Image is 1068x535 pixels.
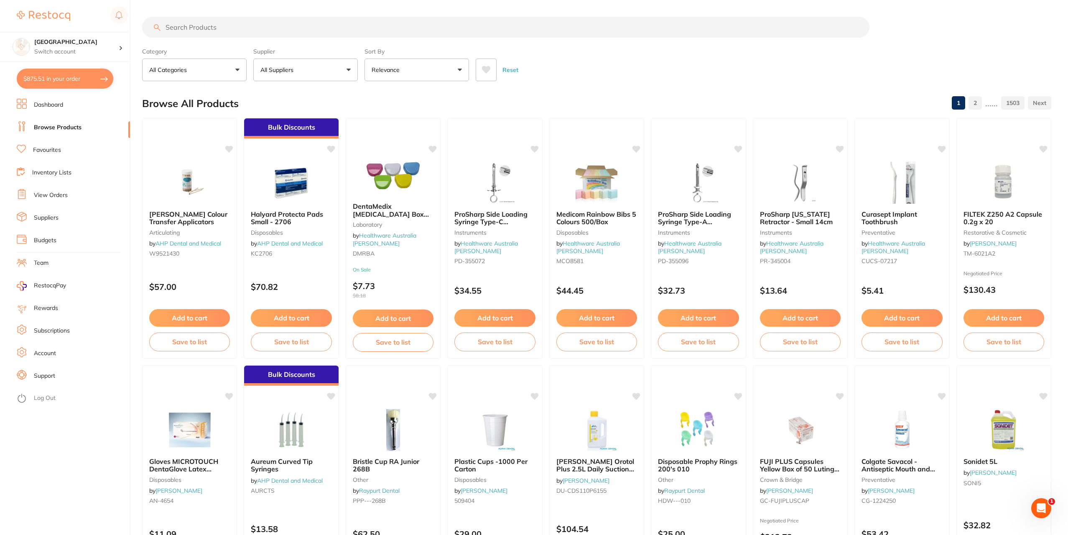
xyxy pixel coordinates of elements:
[760,457,839,481] span: FUJI PLUS Capsules Yellow Box of 50 Luting Cement
[556,257,584,265] span: MCO8581
[149,487,202,494] span: by
[658,457,737,473] span: Disposable Prophy Rings 200's 010
[970,240,1017,247] a: [PERSON_NAME]
[556,458,637,473] b: Durr Orotol Plus 2.5L Daily Suction Cleaning
[353,281,433,299] p: $7.73
[985,98,998,108] p: ......
[353,221,433,228] small: Laboratory
[353,202,429,226] span: DentaMedix [MEDICAL_DATA] Box Assorted - 10/Pack
[976,162,1031,204] img: FILTEK Z250 A2 Capsule 0.2g x 20
[454,457,528,473] span: Plastic Cups -1000 Per Carton
[32,169,71,177] a: Inventory Lists
[34,191,68,200] a: View Orders
[454,286,535,295] p: $34.55
[454,210,535,226] b: ProSharp Side Loading Syringe Type-C Aspirating 2.2ml
[17,281,27,291] img: RestocqPay
[17,6,70,26] a: Restocq Logo
[17,281,66,291] a: RestocqPay
[875,409,929,451] img: Colgate Savacol - Antiseptic Mouth and Throat Rinse - Alcohol Free - 300ml, 6-Pack
[17,392,127,405] button: Log Out
[353,458,433,473] b: Bristle Cup RA Junior 268B
[760,210,841,226] b: ProSharp Minnesota Retractor - Small 14cm
[34,349,56,358] a: Account
[149,282,230,292] p: $57.00
[862,457,935,489] span: Colgate Savacol - Antiseptic Mouth and Throat Rinse - Alcohol Free - 300ml, 6-Pack
[658,497,691,504] span: HDW---010
[163,162,217,204] img: Dr Thompson's Colour Transfer Applicators
[253,48,358,55] label: Supplier
[468,162,522,204] img: ProSharp Side Loading Syringe Type-C Aspirating 2.2ml
[251,240,323,247] span: by
[658,210,731,234] span: ProSharp Side Loading Syringe Type-A Aspirating 2.2ml
[454,476,535,483] small: disposables
[556,240,620,255] span: by
[142,17,869,38] input: Search Products
[658,487,705,494] span: by
[149,497,173,504] span: AN-4654
[963,457,997,466] span: Sonidet 5L
[251,282,331,292] p: $70.82
[760,487,813,494] span: by
[468,409,522,451] img: Plastic Cups -1000 Per Carton
[760,257,790,265] span: PR-345004
[556,477,609,484] span: by
[556,240,620,255] a: Healthware Australia [PERSON_NAME]
[875,162,929,204] img: Curasept Implant Toothbrush
[149,476,230,483] small: disposables
[34,372,55,380] a: Support
[1048,498,1055,505] span: 1
[34,214,59,222] a: Suppliers
[862,476,942,483] small: preventative
[963,250,995,257] span: TM-6021A2
[149,66,190,74] p: All Categories
[364,59,469,81] button: Relevance
[251,309,331,327] button: Add to cart
[760,476,841,483] small: crown & bridge
[658,257,688,265] span: PD-355096
[760,309,841,327] button: Add to cart
[658,240,721,255] span: by
[976,409,1031,451] img: Sonidet 5L
[569,162,624,204] img: Medicom Rainbow Bibs 5 Colours 500/Box
[155,487,202,494] a: [PERSON_NAME]
[149,210,230,226] b: Dr Thompson's Colour Transfer Applicators
[149,210,227,226] span: [PERSON_NAME] Colour Transfer Applicators
[251,458,331,473] b: Aureum Curved Tip Syringes
[760,286,841,295] p: $13.64
[862,210,942,226] b: Curasept Implant Toothbrush
[353,476,433,483] small: other
[149,229,230,236] small: articulating
[556,286,637,295] p: $44.45
[658,309,739,327] button: Add to cart
[34,304,58,312] a: Rewards
[963,229,1044,236] small: restorative & cosmetic
[556,524,637,534] p: $104.54
[862,487,915,494] span: by
[454,240,518,255] a: Healthware Australia [PERSON_NAME]
[760,210,833,226] span: ProSharp [US_STATE] Retractor - Small 14cm
[963,240,1017,247] span: by
[963,309,1044,327] button: Add to cart
[773,409,827,451] img: FUJI PLUS Capsules Yellow Box of 50 Luting Cement
[500,59,521,81] button: Reset
[34,259,48,267] a: Team
[34,327,70,335] a: Subscriptions
[963,520,1044,530] p: $32.82
[17,69,113,89] button: $875.51 in your order
[149,457,228,481] span: Gloves MICROTOUCH DentaGlove Latex Powder Free Small x 100
[454,497,474,504] span: 509404
[251,210,323,226] span: Halyard Protecta Pads Small - 2706
[142,98,239,110] h2: Browse All Products
[963,458,1044,465] b: Sonidet 5L
[760,497,809,504] span: GC-FUJIPLUSCAP
[658,476,739,483] small: other
[260,66,297,74] p: All Suppliers
[1031,498,1051,518] iframe: Intercom live chat
[149,458,230,473] b: Gloves MICROTOUCH DentaGlove Latex Powder Free Small x 100
[353,333,433,351] button: Save to list
[264,162,319,204] img: Halyard Protecta Pads Small - 2706
[461,487,507,494] a: [PERSON_NAME]
[556,210,636,226] span: Medicom Rainbow Bibs 5 Colours 500/Box
[17,11,70,21] img: Restocq Logo
[264,409,319,451] img: Aureum Curved Tip Syringes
